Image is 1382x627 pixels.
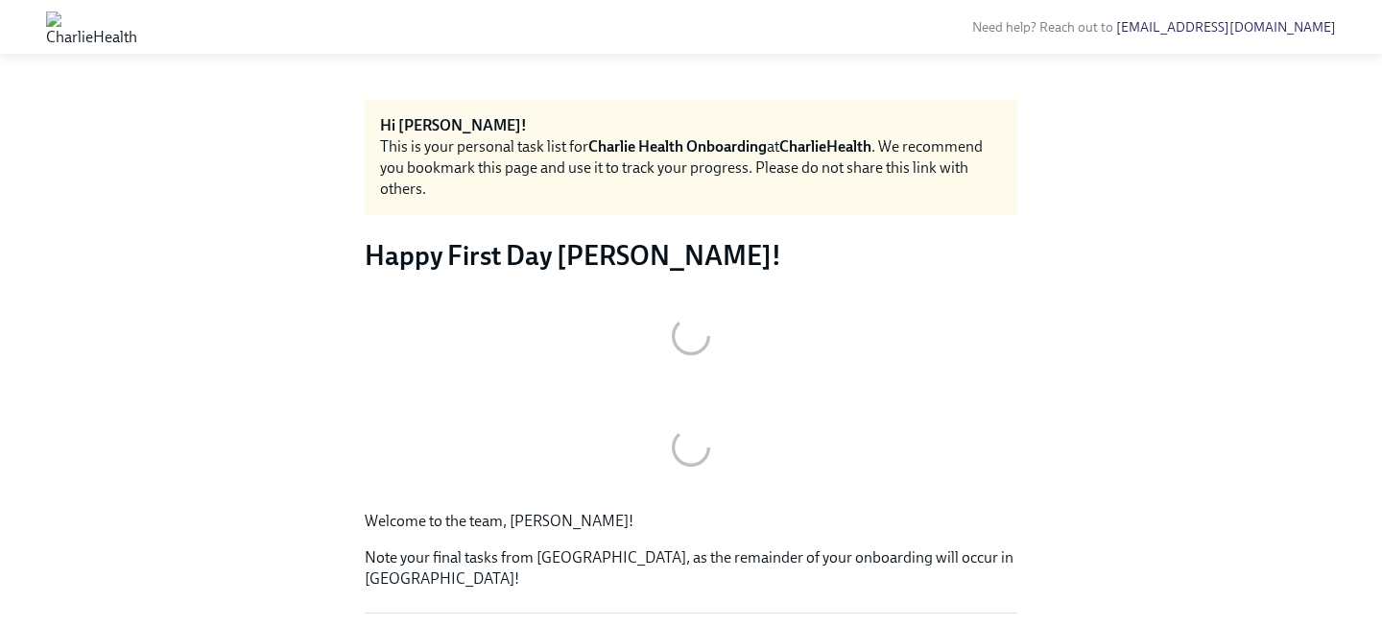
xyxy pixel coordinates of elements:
[588,137,767,156] strong: Charlie Health Onboarding
[365,288,1017,384] button: Zoom image
[46,12,137,42] img: CharlieHealth
[972,19,1336,36] span: Need help? Reach out to
[365,399,1017,495] button: Zoom image
[365,511,1017,532] p: Welcome to the team, [PERSON_NAME]!
[365,547,1017,590] p: Note your final tasks from [GEOGRAPHIC_DATA], as the remainder of your onboarding will occur in [...
[380,136,1002,200] div: This is your personal task list for at . We recommend you bookmark this page and use it to track ...
[779,137,871,156] strong: CharlieHealth
[380,116,527,134] strong: Hi [PERSON_NAME]!
[1116,19,1336,36] a: [EMAIL_ADDRESS][DOMAIN_NAME]
[365,238,1017,273] h3: Happy First Day [PERSON_NAME]!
